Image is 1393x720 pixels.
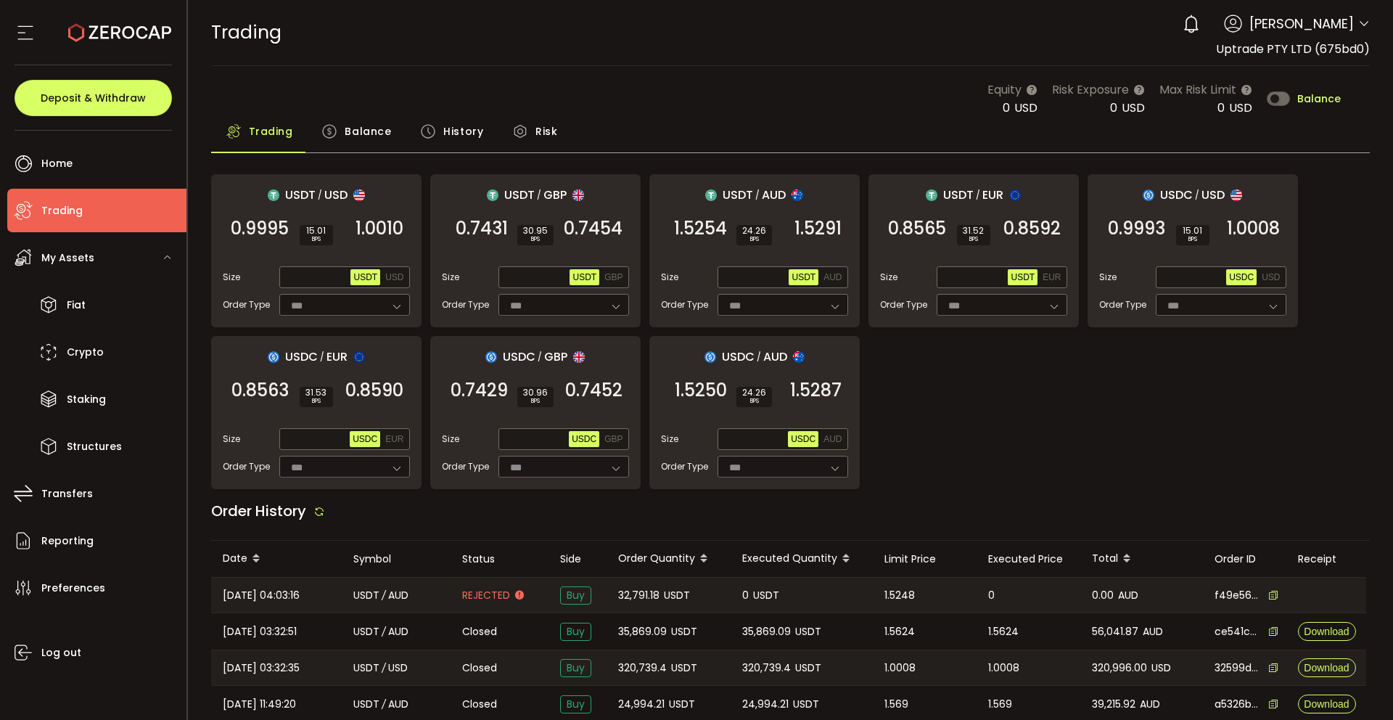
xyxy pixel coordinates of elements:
span: 0 [1217,99,1225,116]
button: Download [1298,695,1356,713]
span: 31.52 [963,226,985,235]
span: EUR [326,348,348,366]
span: Buy [560,659,591,677]
span: 1.0008 [1227,221,1280,236]
span: Buy [560,695,591,713]
span: 0.8563 [231,383,289,398]
span: Size [442,433,459,446]
span: Balance [345,117,391,146]
span: 0.8592 [1003,221,1061,236]
em: / [538,351,542,364]
span: My Assets [41,247,94,269]
button: AUD [821,431,845,447]
span: 1.569 [988,696,1012,713]
span: GBP [604,434,622,444]
img: usd_portfolio.svg [353,189,365,201]
span: AUD [388,587,408,604]
span: AUD [388,623,408,640]
img: usdc_portfolio.svg [1143,189,1154,201]
em: / [757,351,761,364]
span: USDT [664,587,690,604]
span: 35,869.09 [742,623,791,640]
span: Size [880,271,897,284]
span: 32599da5-fe81-473d-9003-c67d3617c111 [1215,660,1261,676]
button: Deposit & Withdraw [15,80,172,116]
span: 1.0008 [884,660,916,676]
span: USDC [722,348,755,366]
span: [PERSON_NAME] [1249,14,1354,33]
span: USDT [671,623,697,640]
em: / [1195,189,1199,202]
span: 1.569 [884,696,908,713]
button: USDC [350,431,380,447]
span: 35,869.09 [618,623,667,640]
span: Order Type [661,460,708,473]
i: BPS [742,235,766,244]
div: Total [1080,547,1203,571]
span: AUD [823,272,842,282]
em: / [976,189,980,202]
span: USDC [572,434,596,444]
span: USDT [669,696,695,713]
span: Risk Exposure [1052,81,1129,99]
span: AUD [1140,696,1160,713]
button: USD [382,269,406,285]
span: Size [661,433,678,446]
img: usdc_portfolio.svg [268,351,279,363]
span: USDT [572,272,596,282]
span: USD [388,660,408,676]
span: USDC [1160,186,1193,204]
span: 0.9993 [1108,221,1165,236]
em: / [382,696,386,713]
span: USDC [791,434,815,444]
span: Closed [462,697,497,712]
span: 24.26 [742,226,766,235]
span: USDT [353,660,379,676]
span: USD [324,186,348,204]
span: USDT [793,696,819,713]
span: ce541c68-dcd7-473e-811f-e0841e17dee5 [1215,624,1261,639]
span: Max Risk Limit [1159,81,1236,99]
span: Size [223,433,240,446]
span: USDT [285,186,316,204]
i: BPS [742,397,766,406]
div: Receipt [1286,551,1366,568]
span: USDT [353,587,379,604]
button: Download [1298,622,1356,641]
div: Symbol [342,551,451,568]
span: [DATE] 11:49:20 [223,696,296,713]
span: Trading [41,200,83,221]
span: 0 [1110,99,1117,116]
span: AUD [762,186,786,204]
span: AUD [823,434,842,444]
button: USD [1259,269,1283,285]
span: 320,996.00 [1092,660,1147,676]
button: AUD [821,269,845,285]
span: 24,994.21 [742,696,789,713]
i: BPS [523,397,548,406]
span: 24,994.21 [618,696,665,713]
span: USDT [353,272,377,282]
span: a5326b09-d43a-4081-8063-b25e92ea7580 [1215,697,1261,712]
span: [DATE] 03:32:35 [223,660,300,676]
span: History [443,117,483,146]
span: USDT [671,660,697,676]
span: USDT [795,660,821,676]
img: usdc_portfolio.svg [485,351,497,363]
button: USDT [350,269,380,285]
span: USDT [1011,272,1035,282]
span: USDT [943,186,974,204]
span: 1.5250 [675,383,727,398]
i: BPS [1182,235,1204,244]
button: GBP [601,269,625,285]
div: Executed Price [977,551,1080,568]
span: [DATE] 04:03:16 [223,587,300,604]
span: 0.7431 [456,221,508,236]
span: USDC [353,434,377,444]
span: 1.5291 [794,221,842,236]
div: Order ID [1203,551,1286,568]
span: USDT [353,696,379,713]
span: 30.95 [523,226,548,235]
span: 1.5624 [884,623,915,640]
span: GBP [604,272,622,282]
